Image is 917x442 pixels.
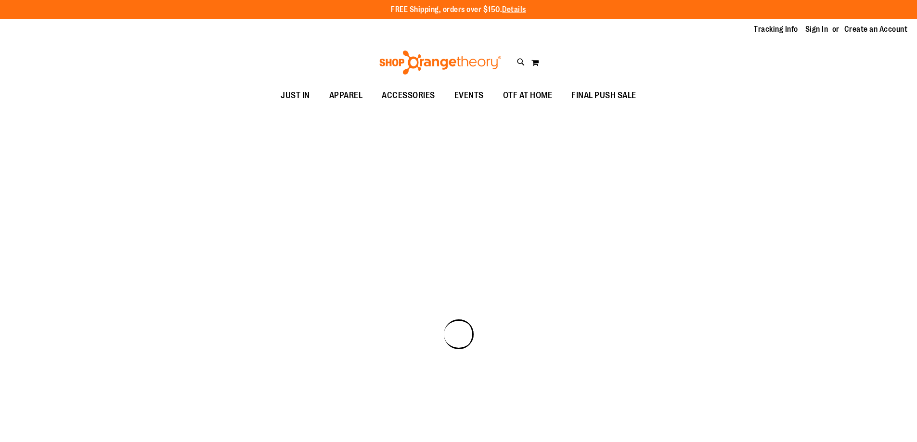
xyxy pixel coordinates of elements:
[805,24,828,35] a: Sign In
[493,85,562,107] a: OTF AT HOME
[754,24,798,35] a: Tracking Info
[329,85,363,106] span: APPAREL
[844,24,908,35] a: Create an Account
[571,85,636,106] span: FINAL PUSH SALE
[454,85,484,106] span: EVENTS
[502,5,526,14] a: Details
[378,51,503,75] img: Shop Orangetheory
[382,85,435,106] span: ACCESSORIES
[445,85,493,107] a: EVENTS
[372,85,445,107] a: ACCESSORIES
[281,85,310,106] span: JUST IN
[271,85,320,107] a: JUST IN
[320,85,373,107] a: APPAREL
[391,4,526,15] p: FREE Shipping, orders over $150.
[503,85,553,106] span: OTF AT HOME
[562,85,646,107] a: FINAL PUSH SALE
